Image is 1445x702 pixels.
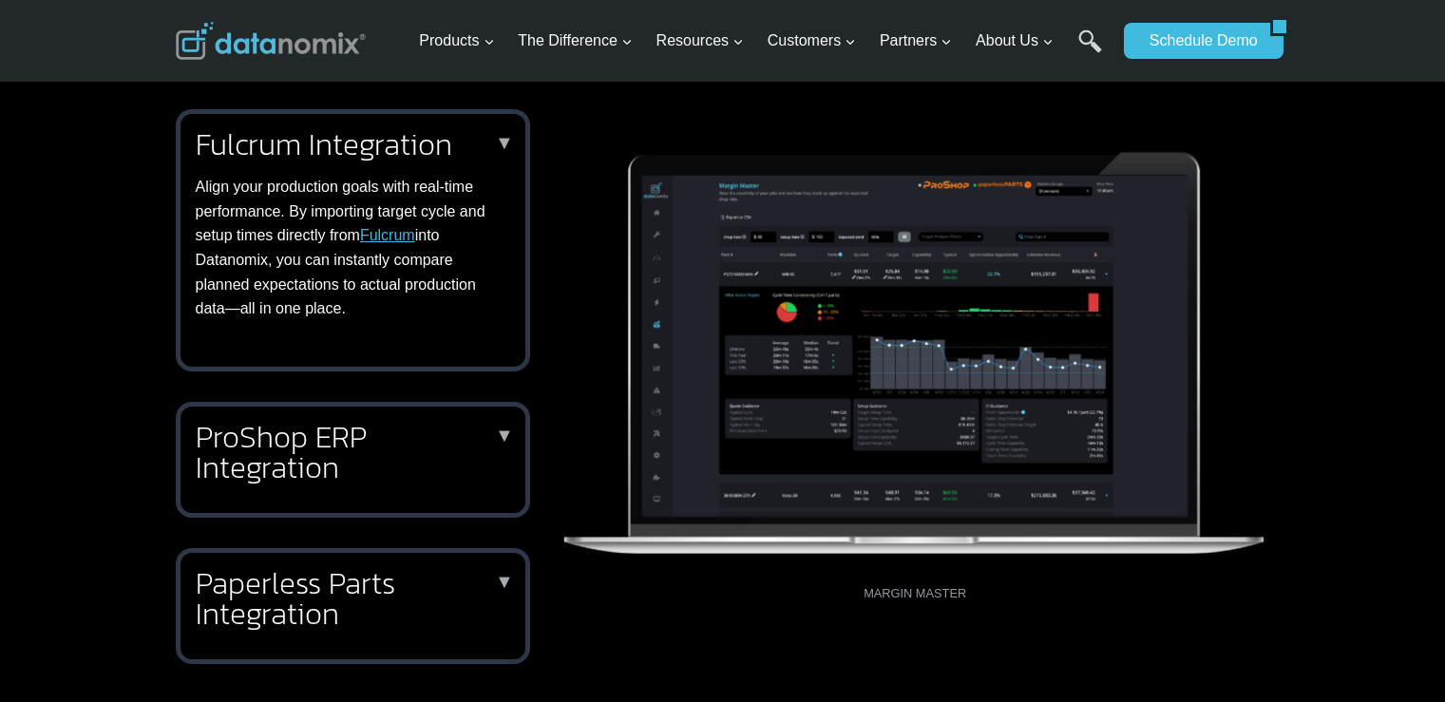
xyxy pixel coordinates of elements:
p: ▼ [495,431,514,439]
h2: Fulcrum Integration [196,129,503,160]
span: Last Name [428,1,488,18]
img: Datanomix [176,22,366,60]
p: ▼ [495,139,514,146]
span: Phone number [428,79,513,96]
span: Resources [656,28,744,53]
a: Terms [213,424,241,437]
span: Partners [880,28,952,53]
span: Customers [768,28,856,53]
a: Schedule Demo [1124,23,1270,59]
span: The Difference [518,28,633,53]
nav: Primary Navigation [411,10,1114,72]
a: Privacy Policy [258,424,320,437]
p: Align your production goals with real-time performance. By importing target cycle and setup times... [196,175,503,321]
h2: ProShop ERP Integration [196,422,503,483]
a: Search [1078,29,1102,72]
span: State/Region [428,235,501,252]
a: Fulcrum [360,227,415,243]
span: Products [419,28,494,53]
span: About Us [976,28,1054,53]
